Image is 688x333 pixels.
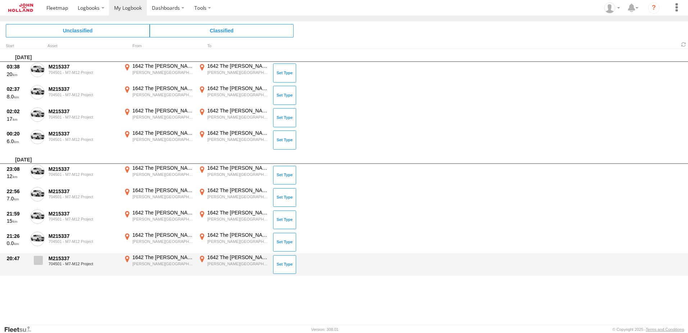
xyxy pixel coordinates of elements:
div: 03:38 [7,63,26,70]
div: 20:47 [7,255,26,262]
div: 21:59 [7,210,26,217]
label: Click to View Event Location [197,130,269,151]
i: ? [648,2,660,14]
div: 704501 - M7-M12 Project [49,195,118,199]
div: [PERSON_NAME][GEOGRAPHIC_DATA],[GEOGRAPHIC_DATA] [207,172,268,177]
div: 22:56 [7,188,26,195]
div: 704501 - M7-M12 Project [49,262,118,266]
label: Click to View Event Location [122,130,194,151]
div: 1642 The [PERSON_NAME] Dr [207,187,268,194]
div: M215337 [49,188,118,195]
div: 1642 The [PERSON_NAME] Dr [132,85,193,92]
div: 704501 - M7-M12 Project [49,239,118,244]
label: Click to View Event Location [122,85,194,106]
div: 17 [7,116,26,122]
button: Click to Set [273,210,296,229]
div: 1642 The [PERSON_NAME] Dr [207,107,268,114]
button: Click to Set [273,108,296,127]
div: 1642 The [PERSON_NAME] Dr [207,85,268,92]
button: Click to Set [273,130,296,149]
label: Click to View Event Location [197,187,269,208]
div: 1642 The [PERSON_NAME] Dr [132,254,193,261]
div: M215337 [49,130,118,137]
div: 21:26 [7,233,26,239]
div: M215337 [49,233,118,239]
span: Click to view Classified Trips [150,24,294,37]
div: [PERSON_NAME][GEOGRAPHIC_DATA],[GEOGRAPHIC_DATA] [132,137,193,142]
div: [PERSON_NAME][GEOGRAPHIC_DATA],[GEOGRAPHIC_DATA] [132,239,193,244]
label: Click to View Event Location [197,63,269,84]
div: Version: 308.01 [311,327,339,332]
div: M215337 [49,86,118,92]
label: Click to View Event Location [122,209,194,230]
div: M215337 [49,63,118,70]
div: 15 [7,218,26,224]
label: Click to View Event Location [122,63,194,84]
button: Click to Set [273,255,296,274]
div: 704501 - M7-M12 Project [49,217,118,221]
div: [PERSON_NAME][GEOGRAPHIC_DATA],[GEOGRAPHIC_DATA] [132,92,193,97]
a: Terms and Conditions [646,327,684,332]
div: 00:20 [7,130,26,137]
div: 12 [7,173,26,179]
div: 8.0 [7,93,26,100]
div: 02:37 [7,86,26,92]
div: Click to Sort [6,44,27,48]
div: M215337 [49,166,118,172]
a: Return to Dashboard [2,2,40,14]
label: Click to View Event Location [122,232,194,253]
div: M215337 [49,210,118,217]
label: Click to View Event Location [197,85,269,106]
div: 20 [7,71,26,77]
label: Click to View Event Location [197,232,269,253]
div: Callum Conneely [602,3,623,13]
div: 1642 The [PERSON_NAME] Dr [207,232,268,238]
div: © Copyright 2025 - [612,327,684,332]
div: [PERSON_NAME][GEOGRAPHIC_DATA],[GEOGRAPHIC_DATA] [132,115,193,120]
label: Click to View Event Location [122,187,194,208]
label: Click to View Event Location [197,209,269,230]
div: 1642 The [PERSON_NAME] Dr [132,107,193,114]
button: Click to Set [273,233,296,252]
button: Click to Set [273,86,296,105]
div: [PERSON_NAME][GEOGRAPHIC_DATA],[GEOGRAPHIC_DATA] [132,194,193,199]
div: 1642 The [PERSON_NAME] Dr [132,130,193,136]
div: 7.0 [7,195,26,202]
button: Click to Set [273,63,296,82]
div: 1642 The [PERSON_NAME] Dr [207,130,268,136]
div: 1642 The [PERSON_NAME] Dr [132,165,193,171]
div: To [197,44,269,48]
div: 704501 - M7-M12 Project [49,137,118,142]
button: Click to Set [273,188,296,207]
div: 1642 The [PERSON_NAME] Dr [132,187,193,194]
label: Click to View Event Location [197,107,269,128]
a: Visit our Website [4,326,37,333]
div: [PERSON_NAME][GEOGRAPHIC_DATA],[GEOGRAPHIC_DATA] [207,239,268,244]
div: Asset [47,44,119,48]
div: 704501 - M7-M12 Project [49,93,118,97]
div: 6.0 [7,138,26,145]
div: 0.0 [7,240,26,247]
label: Click to View Event Location [122,107,194,128]
div: 704501 - M7-M12 Project [49,115,118,119]
div: [PERSON_NAME][GEOGRAPHIC_DATA],[GEOGRAPHIC_DATA] [207,115,268,120]
label: Click to View Event Location [197,165,269,186]
button: Click to Set [273,166,296,185]
div: [PERSON_NAME][GEOGRAPHIC_DATA],[GEOGRAPHIC_DATA] [132,70,193,75]
div: M215337 [49,255,118,262]
div: [PERSON_NAME][GEOGRAPHIC_DATA],[GEOGRAPHIC_DATA] [207,92,268,97]
div: 1642 The [PERSON_NAME] Dr [132,209,193,216]
div: 1642 The [PERSON_NAME] Dr [132,232,193,238]
span: Refresh [679,41,688,48]
div: 704501 - M7-M12 Project [49,172,118,177]
label: Click to View Event Location [122,165,194,186]
div: 1642 The [PERSON_NAME] Dr [207,209,268,216]
span: Click to view Unclassified Trips [6,24,150,37]
div: From [122,44,194,48]
div: 1642 The [PERSON_NAME] Dr [132,63,193,69]
div: [PERSON_NAME][GEOGRAPHIC_DATA],[GEOGRAPHIC_DATA] [207,70,268,75]
label: Click to View Event Location [197,254,269,275]
img: jhg-logo.svg [8,4,33,12]
div: [PERSON_NAME][GEOGRAPHIC_DATA],[GEOGRAPHIC_DATA] [207,217,268,222]
div: [PERSON_NAME][GEOGRAPHIC_DATA],[GEOGRAPHIC_DATA] [207,137,268,142]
